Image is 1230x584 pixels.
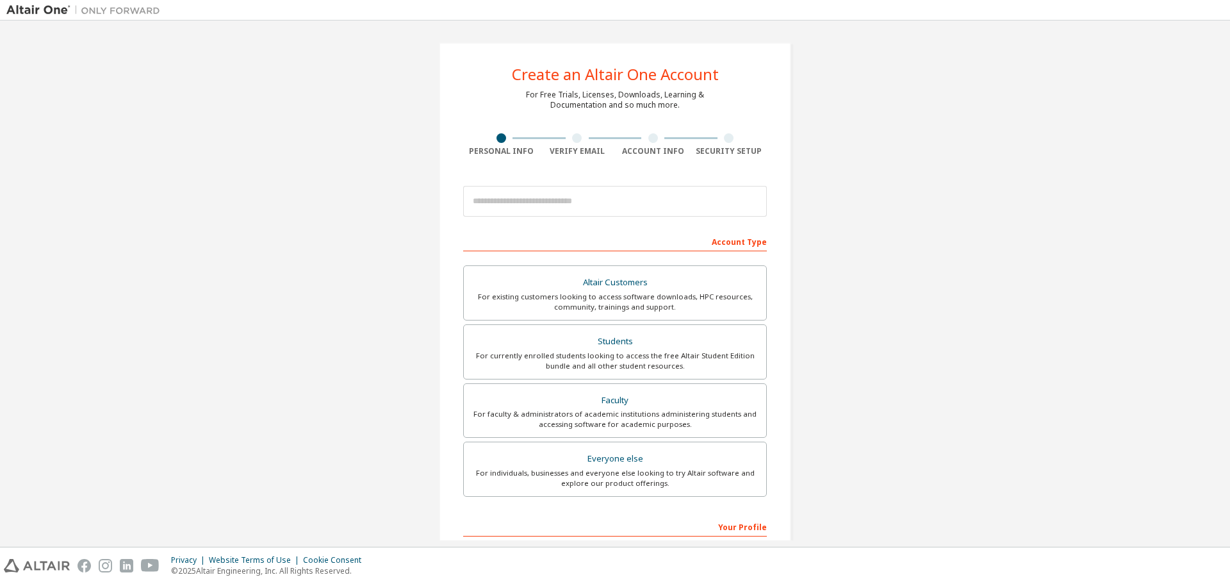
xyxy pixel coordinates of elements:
div: Security Setup [691,146,767,156]
div: Your Profile [463,516,767,537]
div: Account Info [615,146,691,156]
div: For individuals, businesses and everyone else looking to try Altair software and explore our prod... [471,468,758,488]
div: Students [471,333,758,351]
div: Personal Info [463,146,539,156]
img: facebook.svg [78,559,91,572]
img: linkedin.svg [120,559,133,572]
p: © 2025 Altair Engineering, Inc. All Rights Reserved. [171,565,369,576]
div: For Free Trials, Licenses, Downloads, Learning & Documentation and so much more. [526,90,704,110]
div: For currently enrolled students looking to access the free Altair Student Edition bundle and all ... [471,351,758,371]
img: instagram.svg [99,559,112,572]
div: Create an Altair One Account [512,67,719,82]
div: Privacy [171,555,209,565]
div: Everyone else [471,450,758,468]
img: youtube.svg [141,559,160,572]
img: Altair One [6,4,167,17]
div: For faculty & administrators of academic institutions administering students and accessing softwa... [471,409,758,430]
div: Account Type [463,231,767,251]
div: Verify Email [539,146,616,156]
div: Website Terms of Use [209,555,303,565]
div: Altair Customers [471,274,758,292]
div: Cookie Consent [303,555,369,565]
div: Faculty [471,392,758,410]
img: altair_logo.svg [4,559,70,572]
div: For existing customers looking to access software downloads, HPC resources, community, trainings ... [471,292,758,312]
